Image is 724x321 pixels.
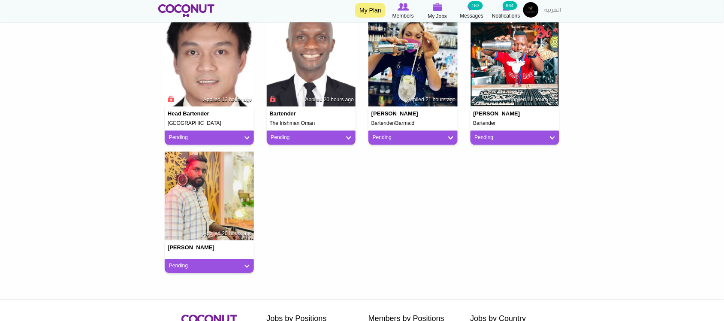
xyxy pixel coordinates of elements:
[368,18,458,107] img: Zsófia Varga's picture
[169,262,250,270] a: Pending
[158,4,214,17] img: Home
[468,3,476,11] img: Messages
[398,3,409,11] img: Browse Members
[165,151,254,241] img: Rukshan wijayan's picture
[386,2,420,20] a: Browse Members Members
[392,12,414,20] span: Members
[460,12,484,20] span: Messages
[540,2,566,19] a: العربية
[474,111,523,117] h4: [PERSON_NAME]
[355,3,386,18] a: My Plan
[428,12,447,21] span: My Jobs
[168,245,217,251] h4: [PERSON_NAME]
[271,134,352,141] a: Pending
[373,134,453,141] a: Pending
[489,2,523,20] a: Notifications Notifications 664
[270,121,353,126] h5: The Irishman Oman
[475,134,555,141] a: Pending
[166,94,174,103] span: Connect to Unlock the Profile
[267,18,356,107] img: Nelson Mboya's picture
[371,121,455,126] h5: Bartender/Barmaid
[492,12,520,20] span: Notifications
[268,94,276,103] span: Connect to Unlock the Profile
[503,3,510,11] img: Notifications
[474,121,557,126] h5: Bartender
[455,2,489,20] a: Messages Messages 163
[168,111,217,117] h4: Head Bartender
[503,1,517,10] small: 664
[420,2,455,21] a: My Jobs My Jobs
[165,18,254,107] img: Enrico Gabumpa's picture
[168,121,251,126] h5: [GEOGRAPHIC_DATA]
[433,3,442,11] img: My Jobs
[471,18,560,107] img: Aldrin Ndlovu's picture
[371,111,421,117] h4: [PERSON_NAME]
[270,111,320,117] h4: Bartender
[169,134,250,141] a: Pending
[468,1,483,10] small: 163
